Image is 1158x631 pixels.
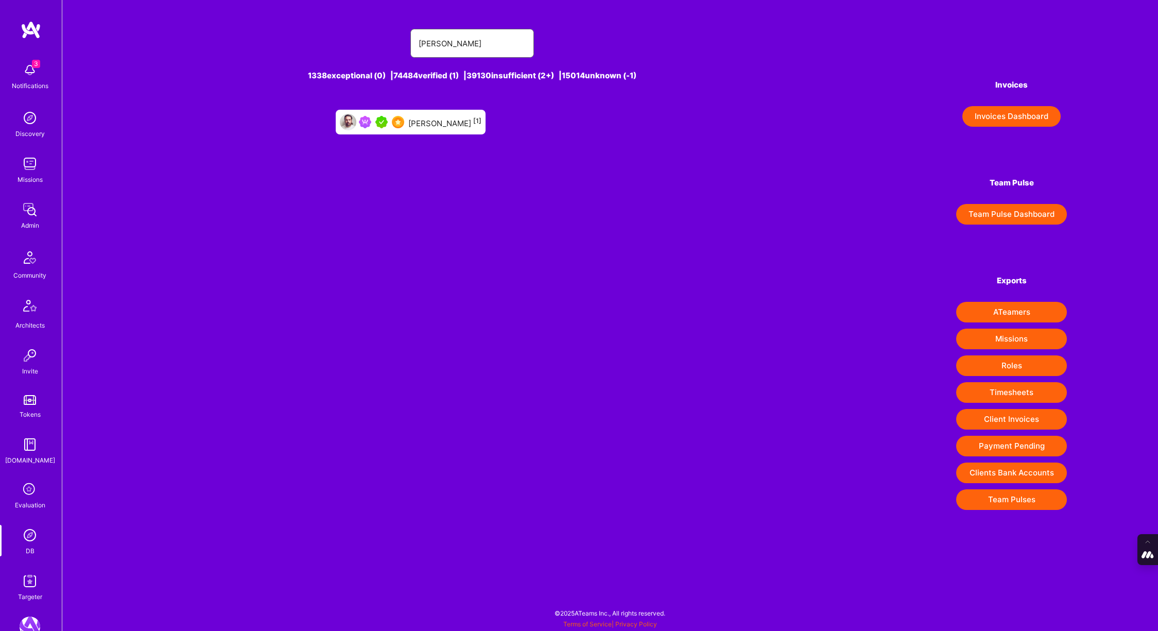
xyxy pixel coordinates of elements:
[5,455,55,466] div: [DOMAIN_NAME]
[956,276,1067,285] h4: Exports
[18,174,43,185] div: Missions
[20,525,40,545] img: Admin Search
[375,116,388,128] img: A.Teamer in Residence
[21,220,39,231] div: Admin
[615,620,657,628] a: Privacy Policy
[24,395,36,405] img: tokens
[20,480,40,500] i: icon SelectionTeam
[956,80,1067,90] h4: Invoices
[956,329,1067,349] button: Missions
[956,106,1067,127] a: Invoices Dashboard
[956,489,1067,510] button: Team Pulses
[20,571,40,591] img: Skill Targeter
[15,128,45,139] div: Discovery
[22,366,38,377] div: Invite
[359,116,371,128] img: Been on Mission
[956,409,1067,430] button: Client Invoices
[20,199,40,220] img: admin teamwork
[20,434,40,455] img: guide book
[956,355,1067,376] button: Roles
[340,114,356,130] img: User Avatar
[18,295,42,320] img: Architects
[332,106,490,139] a: User AvatarBeen on MissionA.Teamer in ResidenceSelectionTeam[PERSON_NAME][1]
[18,591,42,602] div: Targeter
[20,60,40,80] img: bell
[392,116,404,128] img: SelectionTeam
[563,620,657,628] span: |
[20,409,41,420] div: Tokens
[20,154,40,174] img: teamwork
[956,302,1067,322] button: ATeamers
[408,115,481,129] div: [PERSON_NAME]
[26,545,34,556] div: DB
[20,345,40,366] img: Invite
[20,108,40,128] img: discovery
[21,21,41,39] img: logo
[956,178,1067,187] h4: Team Pulse
[18,245,42,270] img: Community
[62,600,1158,626] div: © 2025 ATeams Inc., All rights reserved.
[563,620,612,628] a: Terms of Service
[15,320,45,331] div: Architects
[956,436,1067,456] button: Payment Pending
[956,204,1067,225] button: Team Pulse Dashboard
[956,382,1067,403] button: Timesheets
[956,463,1067,483] button: Clients Bank Accounts
[12,80,48,91] div: Notifications
[13,270,46,281] div: Community
[473,117,481,125] sup: [1]
[419,30,526,57] input: Search for an A-Teamer
[962,106,1061,127] button: Invoices Dashboard
[15,500,45,510] div: Evaluation
[32,60,40,68] span: 3
[153,70,791,81] div: 1338 exceptional (0) | 74484 verified (1) | 39130 insufficient (2+) | 15014 unknown (-1)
